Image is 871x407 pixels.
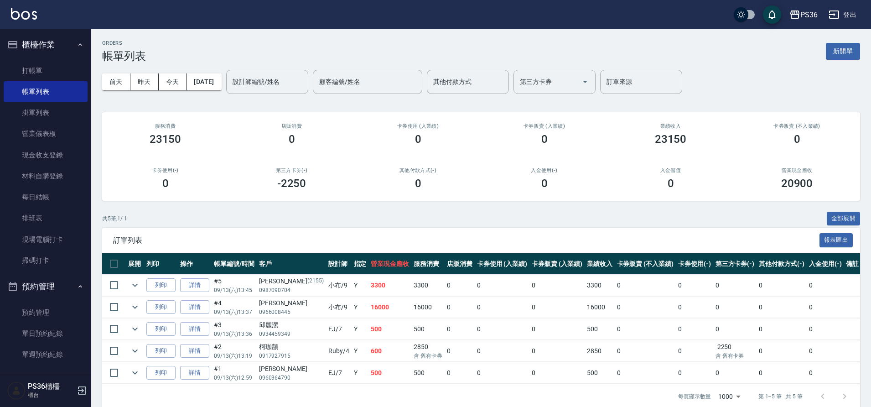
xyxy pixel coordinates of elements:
p: 櫃台 [28,391,74,399]
td: 500 [411,318,445,340]
th: 卡券使用(-) [676,253,713,275]
td: 0 [615,362,676,384]
h3: 23150 [150,133,181,146]
td: 0 [713,318,757,340]
td: 16000 [368,297,411,318]
h3: 0 [541,133,548,146]
td: 0 [529,340,585,362]
p: 09/13 (六) 13:36 [214,330,254,338]
button: Open [578,74,592,89]
td: 3300 [368,275,411,296]
td: 0 [807,362,844,384]
td: 0 [757,275,807,296]
button: 列印 [146,322,176,336]
div: PS36 [800,9,818,21]
td: 0 [757,362,807,384]
button: 全部展開 [827,212,861,226]
h3: 0 [668,177,674,190]
td: 0 [445,318,475,340]
td: 0 [713,297,757,318]
h3: 0 [415,133,421,146]
h2: 卡券販賣 (不入業績) [745,123,849,129]
td: 小布 /9 [326,275,352,296]
td: EJ /7 [326,318,352,340]
button: 列印 [146,344,176,358]
div: [PERSON_NAME] [259,277,324,286]
h3: 0 [541,177,548,190]
a: 詳情 [180,366,209,380]
button: expand row [128,366,142,380]
h2: 卡券使用 (入業績) [366,123,470,129]
td: 0 [615,318,676,340]
button: 新開單 [826,43,860,60]
th: 卡券使用 (入業績) [475,253,530,275]
td: Y [352,362,369,384]
td: 0 [757,297,807,318]
h3: 服務消費 [113,123,218,129]
td: 2850 [411,340,445,362]
h2: 業績收入 [618,123,723,129]
a: 報表匯出 [819,235,853,244]
th: 服務消費 [411,253,445,275]
p: 09/13 (六) 13:19 [214,352,254,360]
td: 500 [368,362,411,384]
button: PS36 [786,5,821,24]
td: 0 [445,362,475,384]
h2: 店販消費 [239,123,344,129]
h2: 入金儲值 [618,167,723,173]
div: 柯珈顗 [259,342,324,352]
td: 0 [807,340,844,362]
div: [PERSON_NAME] [259,364,324,374]
td: 500 [585,362,615,384]
th: 指定 [352,253,369,275]
td: 0 [529,318,585,340]
h3: 20900 [781,177,813,190]
h3: 0 [162,177,169,190]
th: 備註 [844,253,861,275]
h2: 第三方卡券(-) [239,167,344,173]
td: 0 [475,340,530,362]
th: 卡券販賣 (不入業績) [615,253,676,275]
h2: 其他付款方式(-) [366,167,470,173]
p: 0934459349 [259,330,324,338]
th: 營業現金應收 [368,253,411,275]
button: expand row [128,278,142,292]
button: 今天 [159,73,187,90]
button: expand row [128,344,142,358]
p: 第 1–5 筆 共 5 筆 [758,392,803,401]
a: 帳單列表 [4,81,88,102]
p: (2155) [307,277,324,286]
button: 登出 [825,6,860,23]
button: expand row [128,300,142,314]
p: 0987090704 [259,286,324,294]
p: 09/13 (六) 13:37 [214,308,254,316]
a: 材料自購登錄 [4,166,88,187]
th: 業績收入 [585,253,615,275]
a: 每日結帳 [4,187,88,208]
h2: ORDERS [102,40,146,46]
p: 0966008445 [259,308,324,316]
th: 第三方卡券(-) [713,253,757,275]
td: 0 [615,297,676,318]
a: 現金收支登錄 [4,145,88,166]
td: 0 [713,275,757,296]
th: 卡券販賣 (入業績) [529,253,585,275]
td: 16000 [585,297,615,318]
td: 500 [368,318,411,340]
td: Y [352,340,369,362]
p: 每頁顯示數量 [678,392,711,401]
div: [PERSON_NAME] [259,298,324,308]
button: 列印 [146,366,176,380]
p: 0960364790 [259,374,324,382]
th: 展開 [126,253,144,275]
td: 0 [615,340,676,362]
td: 0 [757,318,807,340]
td: 0 [757,340,807,362]
th: 操作 [178,253,212,275]
th: 其他付款方式(-) [757,253,807,275]
td: Y [352,275,369,296]
button: 列印 [146,300,176,314]
h5: PS36櫃檯 [28,382,74,391]
th: 客戶 [257,253,326,275]
p: 09/13 (六) 13:45 [214,286,254,294]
